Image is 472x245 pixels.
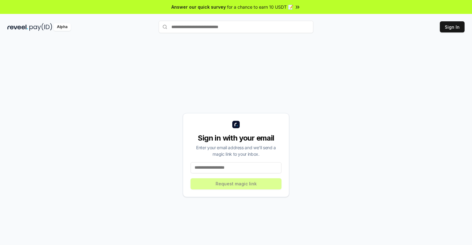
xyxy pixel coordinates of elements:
[440,21,465,32] button: Sign In
[171,4,226,10] span: Answer our quick survey
[191,144,281,157] div: Enter your email address and we’ll send a magic link to your inbox.
[232,121,240,128] img: logo_small
[29,23,52,31] img: pay_id
[54,23,71,31] div: Alpha
[227,4,293,10] span: for a chance to earn 10 USDT 📝
[191,133,281,143] div: Sign in with your email
[7,23,28,31] img: reveel_dark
